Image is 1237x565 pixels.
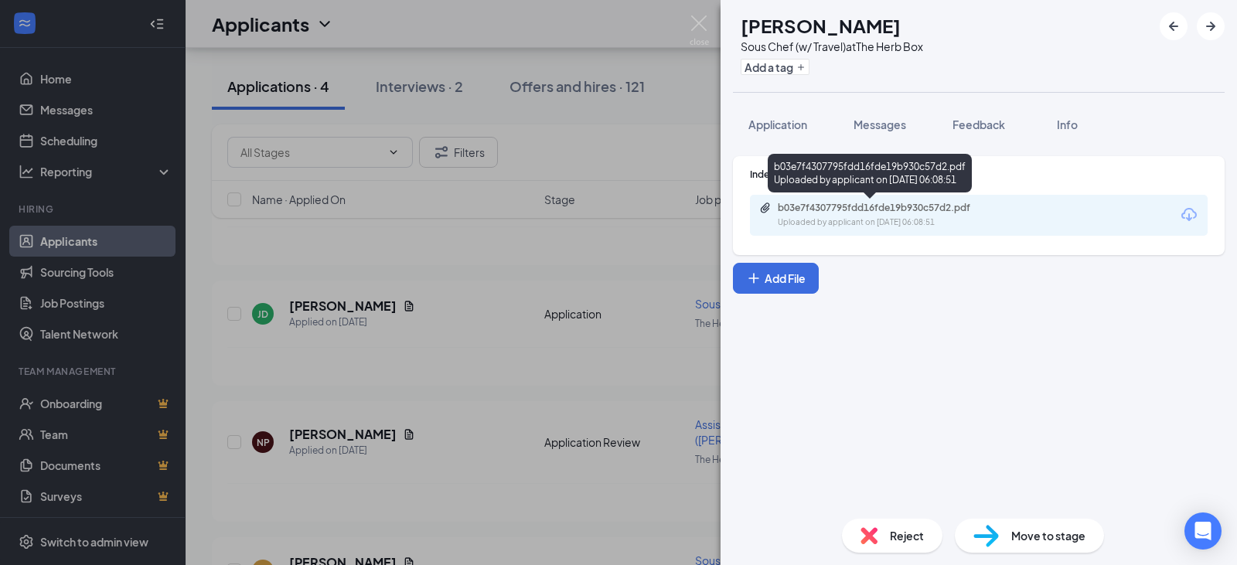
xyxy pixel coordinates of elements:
[1160,12,1188,40] button: ArrowLeftNew
[796,63,806,72] svg: Plus
[778,216,1010,229] div: Uploaded by applicant on [DATE] 06:08:51
[750,168,1208,181] div: Indeed Resume
[741,59,809,75] button: PlusAdd a tag
[768,154,972,192] div: b03e7f4307795fdd16fde19b930c57d2.pdf Uploaded by applicant on [DATE] 06:08:51
[746,271,762,286] svg: Plus
[1201,17,1220,36] svg: ArrowRight
[733,263,819,294] button: Add FilePlus
[1180,206,1198,224] svg: Download
[1057,117,1078,131] span: Info
[854,117,906,131] span: Messages
[759,202,772,214] svg: Paperclip
[748,117,807,131] span: Application
[890,527,924,544] span: Reject
[1164,17,1183,36] svg: ArrowLeftNew
[741,12,901,39] h1: [PERSON_NAME]
[1011,527,1085,544] span: Move to stage
[1197,12,1225,40] button: ArrowRight
[952,117,1005,131] span: Feedback
[741,39,923,54] div: Sous Chef (w/ Travel) at The Herb Box
[759,202,1010,229] a: Paperclipb03e7f4307795fdd16fde19b930c57d2.pdfUploaded by applicant on [DATE] 06:08:51
[778,202,994,214] div: b03e7f4307795fdd16fde19b930c57d2.pdf
[1184,512,1222,550] div: Open Intercom Messenger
